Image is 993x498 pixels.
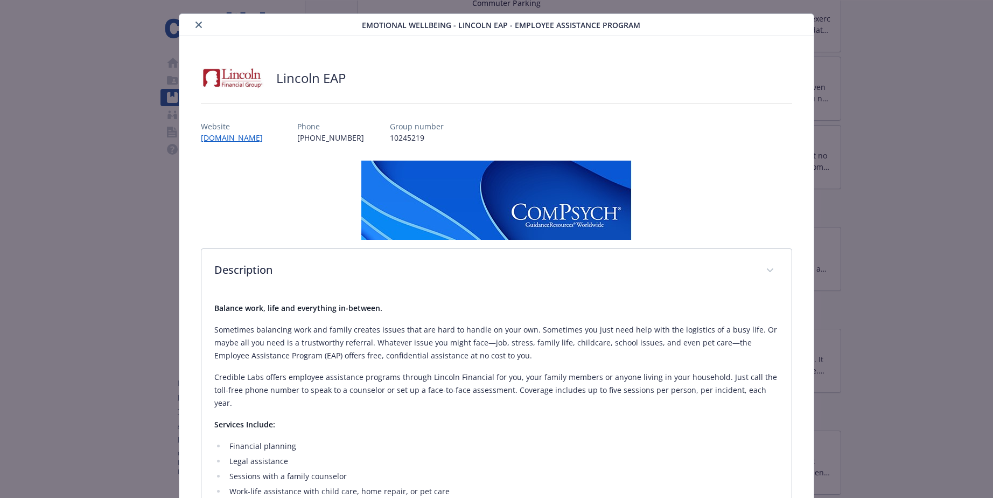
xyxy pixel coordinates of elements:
[390,132,444,143] p: 10245219
[201,62,265,94] img: Lincoln Financial Group
[192,18,205,31] button: close
[226,485,779,498] li: Work-life assistance with child care, home repair, or pet care
[214,419,275,430] strong: Services Include:
[297,121,364,132] p: Phone
[226,470,779,483] li: Sessions with a family counselor
[201,121,271,132] p: Website
[214,303,382,313] strong: Balance work, life and everything in-between.
[201,249,792,293] div: Description
[276,69,346,87] h2: Lincoln EAP
[214,262,753,278] p: Description
[214,323,779,362] p: Sometimes balancing work and family creates issues that are hard to handle on your own. Sometimes...
[362,19,640,31] span: Emotional Wellbeing - Lincoln EAP - Employee Assistance Program
[226,440,779,453] li: Financial planning
[214,371,779,410] p: Credible Labs offers employee assistance programs through Lincoln Financial for you, your family ...
[361,161,632,240] img: banner
[201,133,271,143] a: [DOMAIN_NAME]
[390,121,444,132] p: Group number
[297,132,364,143] p: [PHONE_NUMBER]
[226,455,779,468] li: Legal assistance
